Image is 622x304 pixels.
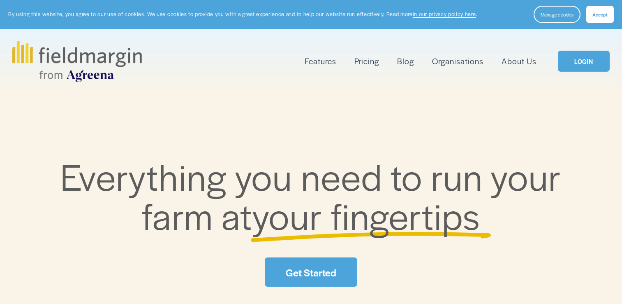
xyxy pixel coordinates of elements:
span: Accept [592,11,608,18]
a: Pricing [354,54,379,68]
img: fieldmargin.com [12,41,141,82]
button: Manage cookies [534,6,580,23]
a: About Us [502,54,536,68]
a: LOGIN [558,51,610,72]
a: Get Started [265,257,357,287]
a: Blog [397,54,414,68]
a: folder dropdown [305,54,336,68]
p: By using this website, you agree to our use of cookies. We use cookies to provide you with a grea... [8,10,477,18]
a: in our privacy policy here [413,10,476,18]
span: your fingertips [252,189,480,241]
span: Features [305,55,336,67]
a: Organisations [432,54,483,68]
span: Everything you need to run your farm at [60,150,570,241]
button: Accept [586,6,614,23]
span: Manage cookies [541,11,573,18]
